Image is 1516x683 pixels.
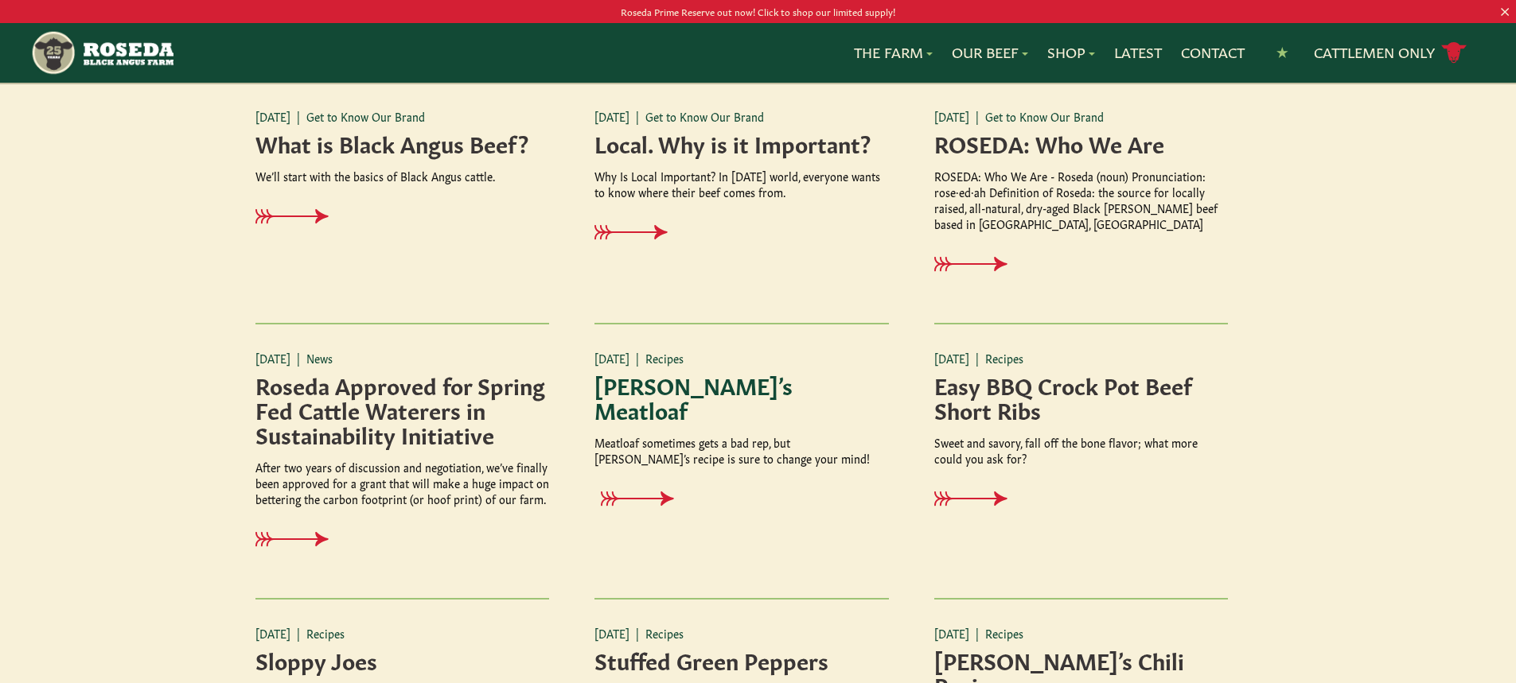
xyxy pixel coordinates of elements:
[976,108,979,124] span: |
[255,108,550,124] p: [DATE] Get to Know Our Brand
[588,81,928,291] a: [DATE]|Get to Know Our Brand Local. Why is it Important? Why Is Local Important? In [DATE] world,...
[297,108,300,124] span: |
[594,130,889,155] h4: Local. Why is it Important?
[934,350,1229,366] p: [DATE] Recipes
[1181,42,1245,63] a: Contact
[934,372,1229,421] h4: Easy BBQ Crock Pot Beef Short Ribs
[594,168,889,200] p: Why Is Local Important? In [DATE] world, everyone wants to know where their beef comes from.
[636,350,639,366] span: |
[30,29,173,76] img: https://roseda.com/wp-content/uploads/2021/05/roseda-25-header.png
[297,350,300,366] span: |
[976,625,979,641] span: |
[255,130,550,155] h4: What is Black Angus Beef?
[934,168,1229,231] p: ROSEDA: Who We Are - Roseda (noun) Pronunciation: rose·​ed·​ah Definition of Roseda: the source f...
[1114,42,1162,63] a: Latest
[594,625,889,641] p: [DATE] Recipes
[928,81,1268,323] a: [DATE]|Get to Know Our Brand ROSEDA: Who We Are ROSEDA: Who We Are - Roseda (noun) Pronunciation:...
[594,372,889,421] h4: [PERSON_NAME]’s Meatloaf
[594,350,889,366] p: [DATE] Recipes
[928,323,1268,557] a: [DATE]|Recipes Easy BBQ Crock Pot Beef Short Ribs Sweet and savory, fall off the bone flavor; wha...
[588,323,928,557] a: [DATE]|Recipes [PERSON_NAME]’s Meatloaf Meatloaf sometimes gets a bad rep, but [PERSON_NAME]’s re...
[255,647,550,672] h4: Sloppy Joes
[249,81,589,275] a: [DATE]|Get to Know Our Brand What is Black Angus Beef? We’ll start with the basics of Black Angus...
[255,459,550,506] p: After two years of discussion and negotiation, we’ve finally been approved for a grant that will ...
[255,372,550,446] h4: Roseda Approved for Spring Fed Cattle Waterers in Sustainability Initiative
[594,434,889,466] p: Meatloaf sometimes gets a bad rep, but [PERSON_NAME]’s recipe is sure to change your mind!
[30,23,1486,83] nav: Main Navigation
[594,647,889,672] h4: Stuffed Green Peppers
[1047,42,1095,63] a: Shop
[255,168,550,184] p: We’ll start with the basics of Black Angus cattle.
[636,625,639,641] span: |
[255,350,550,366] p: [DATE] News
[934,625,1229,641] p: [DATE] Recipes
[1314,39,1467,67] a: Cattlemen Only
[594,108,889,124] p: [DATE] Get to Know Our Brand
[952,42,1028,63] a: Our Beef
[934,130,1229,155] h4: ROSEDA: Who We Are
[249,323,589,598] a: [DATE]|News Roseda Approved for Spring Fed Cattle Waterers in Sustainability Initiative After two...
[76,3,1440,20] p: Roseda Prime Reserve out now! Click to shop our limited supply!
[934,108,1229,124] p: [DATE] Get to Know Our Brand
[297,625,300,641] span: |
[636,108,639,124] span: |
[255,625,550,641] p: [DATE] Recipes
[976,350,979,366] span: |
[854,42,933,63] a: The Farm
[934,434,1229,466] p: Sweet and savory, fall off the bone flavor; what more could you ask for?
